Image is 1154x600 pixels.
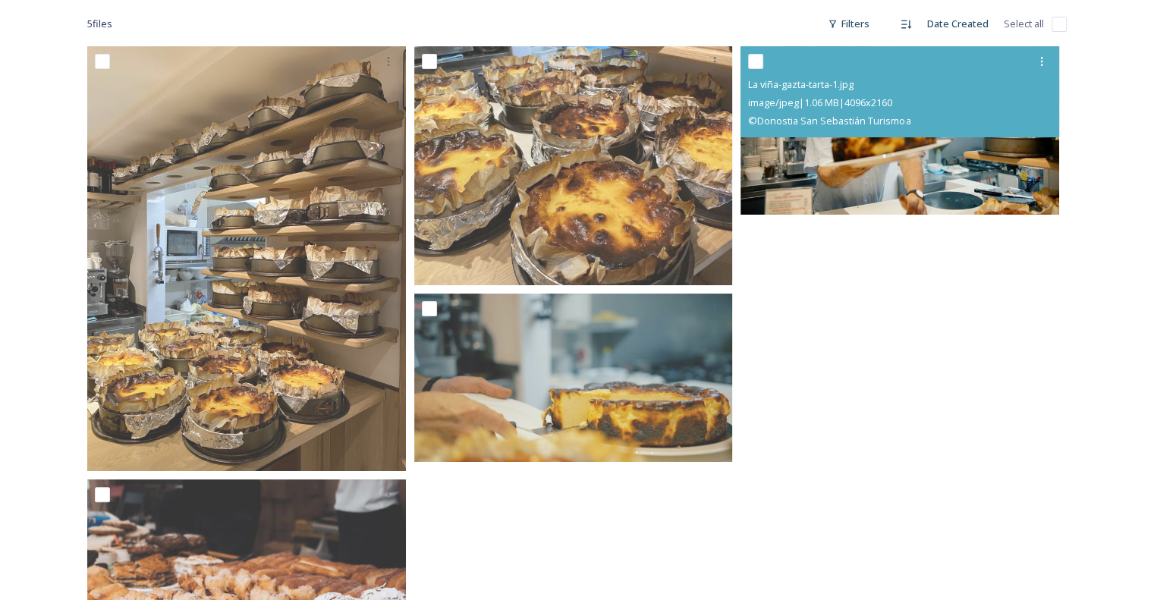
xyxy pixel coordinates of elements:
[414,294,733,461] img: La viña-gazta-tarta-2.jpg
[748,77,854,91] span: La viña-gazta-tarta-1.jpg
[1004,17,1044,31] span: Select all
[748,96,892,109] span: image/jpeg | 1.06 MB | 4096 x 2160
[820,9,877,39] div: Filters
[920,9,996,39] div: Date Created
[748,114,910,127] span: © Donostia San Sebastián Turismoa
[87,46,406,471] img: La viña-gazta-tarta-3.jpg
[414,46,733,285] img: La viña-gazta-tarta-4.jpg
